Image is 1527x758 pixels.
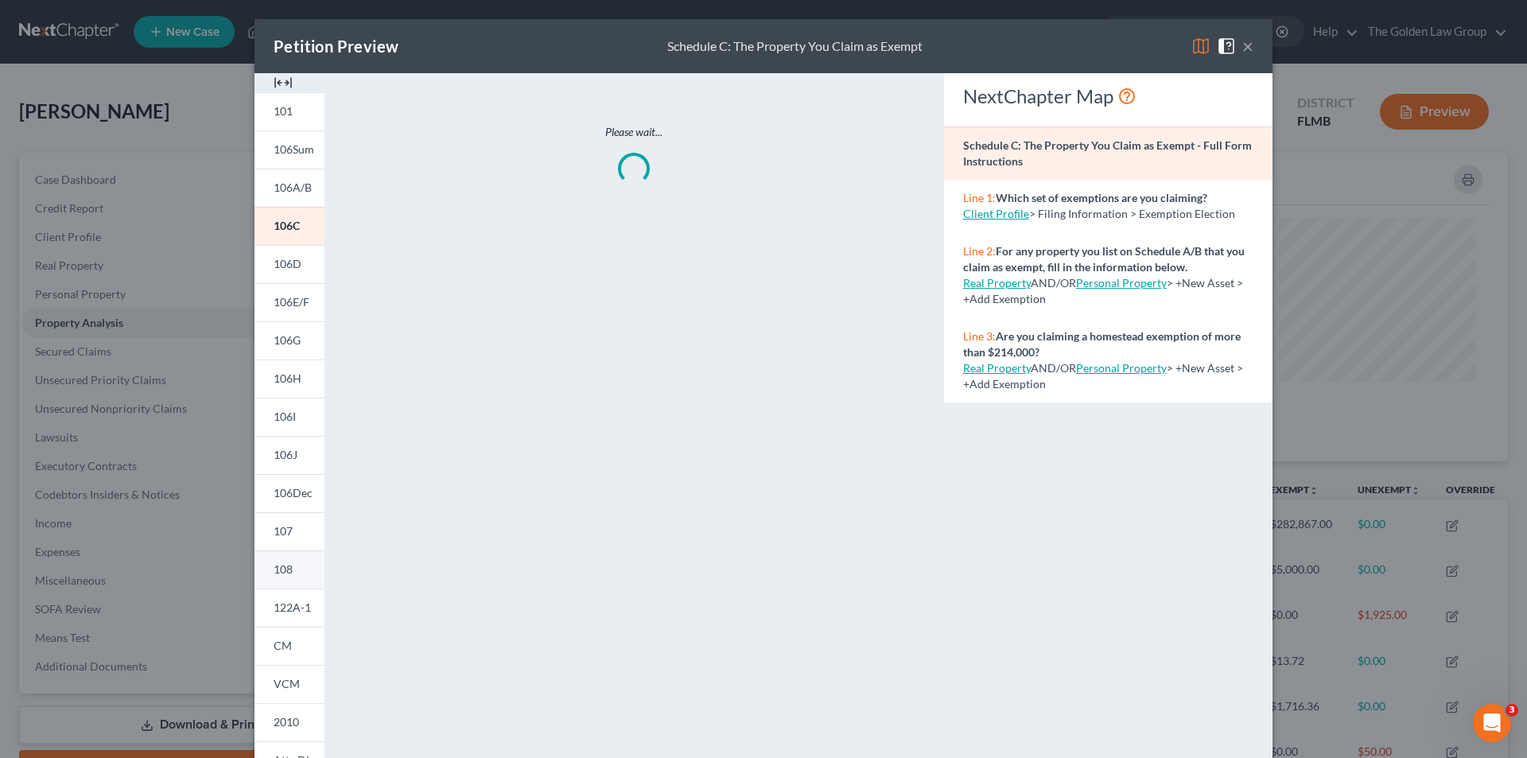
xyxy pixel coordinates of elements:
p: Please wait... [391,124,876,140]
a: VCM [254,665,324,703]
span: > +New Asset > +Add Exemption [963,361,1243,391]
span: 3 [1506,704,1518,717]
span: 2010 [274,715,299,729]
img: map-eea8200ae884c6f1103ae1953ef3d486a96c86aabb227e865a55264e3737af1f.svg [1191,37,1210,56]
a: Real Property [963,276,1031,290]
span: 106C [274,219,300,232]
span: > +New Asset > +Add Exemption [963,276,1243,305]
a: CM [254,627,324,665]
span: 106I [274,410,296,423]
a: 106I [254,398,324,436]
span: 106A/B [274,181,312,194]
a: 106H [254,360,324,398]
img: expand-e0f6d898513216a626fdd78e52531dac95497ffd26381d4c15ee2fc46db09dca.svg [274,73,293,92]
span: 106J [274,448,297,461]
span: Line 3: [963,329,996,343]
a: 106A/B [254,169,324,207]
a: 106Dec [254,474,324,512]
span: VCM [274,677,300,690]
span: 106G [274,333,301,347]
a: 106G [254,321,324,360]
a: 106D [254,245,324,283]
a: 106C [254,207,324,245]
div: NextChapter Map [963,84,1253,109]
span: > Filing Information > Exemption Election [1029,207,1235,220]
a: 106J [254,436,324,474]
a: Real Property [963,361,1031,375]
iframe: Intercom live chat [1473,704,1511,742]
div: Petition Preview [274,35,398,57]
a: Personal Property [1076,276,1167,290]
span: 106D [274,257,301,270]
a: 101 [254,92,324,130]
strong: Schedule C: The Property You Claim as Exempt - Full Form Instructions [963,138,1252,168]
div: Schedule C: The Property You Claim as Exempt [667,37,923,56]
strong: Which set of exemptions are you claiming? [996,191,1207,204]
span: AND/OR [963,276,1076,290]
span: CM [274,639,292,652]
a: 122A-1 [254,589,324,627]
span: Line 2: [963,244,996,258]
a: Personal Property [1076,361,1167,375]
strong: For any property you list on Schedule A/B that you claim as exempt, fill in the information below. [963,244,1245,274]
span: 122A-1 [274,601,311,614]
a: 108 [254,550,324,589]
a: 2010 [254,703,324,741]
span: AND/OR [963,361,1076,375]
span: 106Dec [274,486,313,500]
span: 107 [274,524,293,538]
a: 106Sum [254,130,324,169]
span: Line 1: [963,191,996,204]
strong: Are you claiming a homestead exemption of more than $214,000? [963,329,1241,359]
span: 108 [274,562,293,576]
img: help-close-5ba153eb36485ed6c1ea00a893f15db1cb9b99d6cae46e1a8edb6c62d00a1a76.svg [1217,37,1236,56]
span: 106E/F [274,295,309,309]
span: 106Sum [274,142,314,156]
span: 101 [274,104,293,118]
a: Client Profile [963,207,1029,220]
button: × [1242,37,1253,56]
span: 106H [274,371,301,385]
a: 107 [254,512,324,550]
a: 106E/F [254,283,324,321]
